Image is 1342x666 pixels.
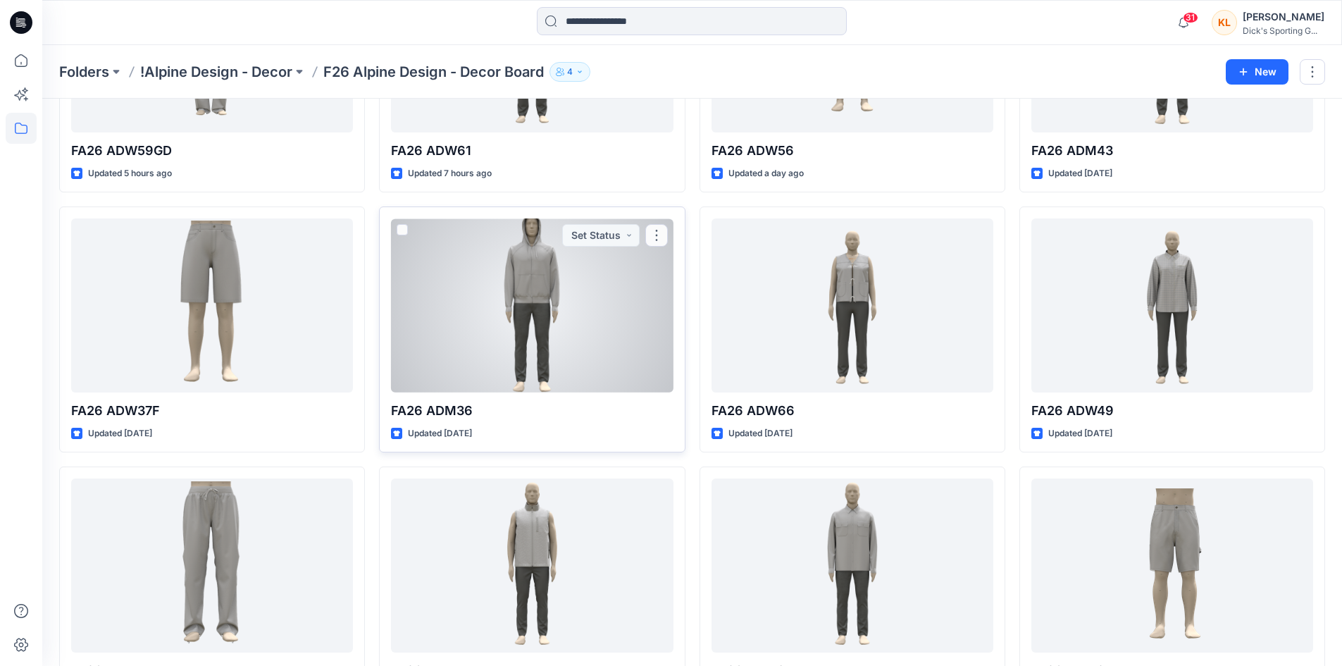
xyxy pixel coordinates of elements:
p: Updated 5 hours ago [88,166,172,181]
button: New [1226,59,1288,85]
div: KL [1212,10,1237,35]
p: Updated [DATE] [728,426,793,441]
a: FA26 ADM36 [391,218,673,393]
a: FA26 ADM35 [712,479,993,653]
p: FA26 ADW37F [71,401,353,421]
p: FA26 ADW59GD [71,141,353,161]
p: Updated [DATE] [1048,426,1112,441]
p: F26 Alpine Design - Decor Board [323,62,544,82]
a: !Alpine Design - Decor [140,62,292,82]
a: FA26 ADW37F [71,218,353,393]
p: FA26 ADW49 [1031,401,1313,421]
a: FA26 ADW49 [1031,218,1313,393]
p: FA26 ADW56 [712,141,993,161]
p: FA26 ADM43 [1031,141,1313,161]
p: FA26 ADW66 [712,401,993,421]
a: Folders [59,62,109,82]
p: Updated [DATE] [1048,166,1112,181]
p: Updated [DATE] [408,426,472,441]
p: Updated 7 hours ago [408,166,492,181]
span: 31 [1183,12,1198,23]
p: Updated [DATE] [88,426,152,441]
p: FA26 ADW61 [391,141,673,161]
a: FA26 ADW66 [712,218,993,393]
p: FA26 ADM36 [391,401,673,421]
p: Updated a day ago [728,166,804,181]
div: Dick's Sporting G... [1243,25,1324,36]
div: [PERSON_NAME] [1243,8,1324,25]
p: 4 [567,64,573,80]
a: FA26 ADM44 [391,479,673,653]
button: 4 [549,62,590,82]
a: FA26 ADM27 [1031,479,1313,653]
a: FA26 ADW45 [71,479,353,653]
